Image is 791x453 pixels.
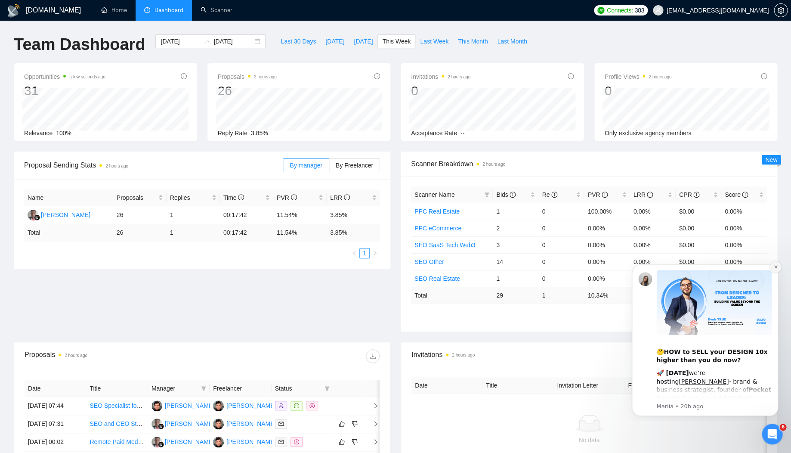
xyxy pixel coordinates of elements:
[349,248,359,258] button: left
[482,162,505,167] time: 2 hours ago
[510,192,516,198] span: info-circle
[493,220,538,236] td: 2
[655,7,661,13] span: user
[418,435,760,445] div: No data
[213,437,224,447] img: MS
[414,208,460,215] a: PPC Real Estate
[213,438,276,445] a: MS[PERSON_NAME]
[69,74,105,79] time: a few seconds ago
[721,203,767,220] td: 0.00%
[158,441,164,447] img: gigradar-bm.png
[14,34,145,55] h1: Team Dashboard
[24,224,113,241] td: Total
[492,34,531,48] button: Last Month
[460,130,464,137] span: --
[226,437,276,447] div: [PERSON_NAME]
[414,242,475,248] a: SEO SaaS Tech Web3
[366,403,379,409] span: right
[25,380,86,397] th: Date
[568,73,574,79] span: info-circle
[774,7,788,14] a: setting
[411,83,470,99] div: 0
[336,162,373,169] span: By Freelancer
[210,380,271,397] th: Freelancer
[602,192,608,198] span: info-circle
[634,6,644,15] span: 383
[765,156,777,163] span: New
[251,130,268,137] span: 3.85%
[538,270,584,287] td: 0
[453,34,492,48] button: This Month
[226,401,276,410] div: [PERSON_NAME]
[181,73,187,79] span: info-circle
[725,191,748,198] span: Score
[411,287,493,304] td: Total
[482,377,553,394] th: Title
[584,203,630,220] td: 100.00%
[676,220,721,236] td: $0.00
[366,421,379,427] span: right
[762,424,782,444] iframe: Intercom live chat
[105,164,128,168] time: 2 hours ago
[220,206,273,224] td: 00:17:42
[584,220,630,236] td: 0.00%
[327,224,380,241] td: 3.85 %
[337,437,347,447] button: like
[414,275,460,282] a: SEO Real Estate
[352,251,357,256] span: left
[203,38,210,45] span: to
[349,248,359,258] li: Previous Page
[151,437,162,447] img: WW
[633,191,653,198] span: LRR
[538,253,584,270] td: 0
[372,251,377,256] span: right
[538,203,584,220] td: 0
[327,206,380,224] td: 3.85%
[411,158,767,169] span: Scanner Breakdown
[538,220,584,236] td: 0
[584,253,630,270] td: 0.00%
[90,420,235,427] a: SEO and GEO Strategy Specialist for Ecommerce Site
[151,400,162,411] img: MS
[278,439,284,444] span: mail
[25,415,86,433] td: [DATE] 07:31
[28,211,90,218] a: WW[PERSON_NAME]
[377,34,415,48] button: This Week
[199,382,208,395] span: filter
[218,71,277,82] span: Proposals
[213,419,224,429] img: MS
[605,71,672,82] span: Profile Views
[587,191,608,198] span: PVR
[165,401,214,410] div: [PERSON_NAME]
[276,34,321,48] button: Last 30 Days
[56,130,71,137] span: 100%
[7,4,21,18] img: logo
[148,380,210,397] th: Manager
[170,193,210,202] span: Replies
[647,192,653,198] span: info-circle
[281,37,316,46] span: Last 30 Days
[330,194,350,201] span: LRR
[218,83,277,99] div: 26
[28,210,38,220] img: WW
[25,349,202,363] div: Proposals
[411,377,482,394] th: Date
[218,130,247,137] span: Reply Rate
[374,73,380,79] span: info-circle
[493,253,538,270] td: 14
[213,402,276,409] a: MS[PERSON_NAME]
[493,236,538,253] td: 3
[352,438,358,445] span: dislike
[86,415,148,433] td: SEO and GEO Strategy Specialist for Ecommerce Site
[553,377,624,394] th: Invitation Letter
[165,419,214,428] div: [PERSON_NAME]
[721,236,767,253] td: 0.00%
[273,206,327,224] td: 11.54%
[496,191,516,198] span: Bids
